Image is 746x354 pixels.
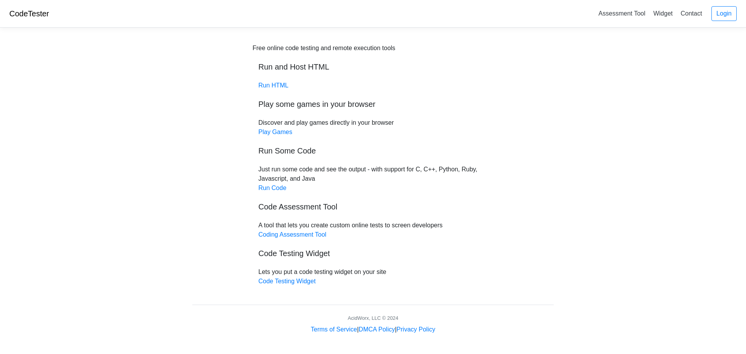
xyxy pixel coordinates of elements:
div: Free online code testing and remote execution tools [253,44,395,53]
a: Contact [678,7,705,20]
a: Code Testing Widget [258,278,315,284]
h5: Run Some Code [258,146,488,155]
div: AcidWorx, LLC © 2024 [348,314,398,322]
a: Play Games [258,129,292,135]
a: Privacy Policy [397,326,436,333]
a: Terms of Service [311,326,357,333]
h5: Code Assessment Tool [258,202,488,211]
h5: Code Testing Widget [258,249,488,258]
a: Run HTML [258,82,288,89]
div: Discover and play games directly in your browser Just run some code and see the output - with sup... [253,44,493,286]
div: | | [311,325,435,334]
a: Assessment Tool [595,7,648,20]
a: CodeTester [9,9,49,18]
a: Login [711,6,737,21]
a: Coding Assessment Tool [258,231,326,238]
h5: Run and Host HTML [258,62,488,71]
h5: Play some games in your browser [258,99,488,109]
a: Run Code [258,185,286,191]
a: Widget [650,7,676,20]
a: DMCA Policy [359,326,395,333]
